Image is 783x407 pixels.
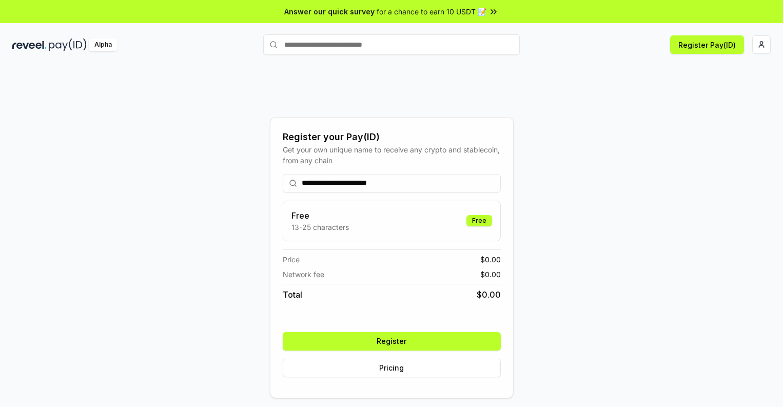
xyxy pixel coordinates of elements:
[466,215,492,226] div: Free
[284,6,375,17] span: Answer our quick survey
[291,209,349,222] h3: Free
[283,254,300,265] span: Price
[480,269,501,280] span: $ 0.00
[89,38,118,51] div: Alpha
[291,222,349,232] p: 13-25 characters
[283,130,501,144] div: Register your Pay(ID)
[12,38,47,51] img: reveel_dark
[480,254,501,265] span: $ 0.00
[477,288,501,301] span: $ 0.00
[670,35,744,54] button: Register Pay(ID)
[283,332,501,351] button: Register
[377,6,486,17] span: for a chance to earn 10 USDT 📝
[49,38,87,51] img: pay_id
[283,269,324,280] span: Network fee
[283,288,302,301] span: Total
[283,359,501,377] button: Pricing
[283,144,501,166] div: Get your own unique name to receive any crypto and stablecoin, from any chain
